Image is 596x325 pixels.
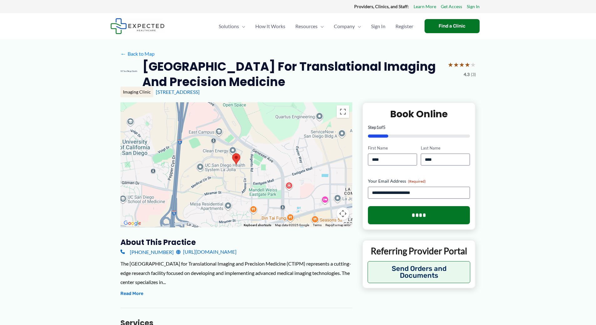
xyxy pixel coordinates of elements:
[408,179,426,184] span: (Required)
[368,178,470,184] label: Your Email Address
[110,18,165,34] img: Expected Healthcare Logo - side, dark font, small
[219,15,239,37] span: Solutions
[453,59,459,70] span: ★
[142,59,442,90] h2: [GEOGRAPHIC_DATA] for Translational Imaging and Precision Medicine
[383,124,385,130] span: 5
[354,4,409,9] strong: Providers, Clinics, and Staff:
[448,59,453,70] span: ★
[395,15,413,37] span: Register
[334,15,355,37] span: Company
[467,3,480,11] a: Sign In
[250,15,290,37] a: How It Works
[290,15,329,37] a: ResourcesMenu Toggle
[441,3,462,11] a: Get Access
[390,15,418,37] a: Register
[376,124,379,130] span: 1
[368,261,471,283] button: Send Orders and Documents
[368,108,470,120] h2: Book Online
[313,223,322,227] a: Terms (opens in new tab)
[459,59,465,70] span: ★
[470,59,476,70] span: ★
[366,15,390,37] a: Sign In
[120,49,155,58] a: ←Back to Map
[414,3,436,11] a: Learn More
[355,15,361,37] span: Menu Toggle
[371,15,385,37] span: Sign In
[244,223,271,227] button: Keyboard shortcuts
[465,59,470,70] span: ★
[368,145,417,151] label: First Name
[214,15,418,37] nav: Primary Site Navigation
[120,247,174,256] a: [PHONE_NUMBER]
[425,19,480,33] a: Find a Clinic
[122,219,143,227] a: Open this area in Google Maps (opens a new window)
[255,15,285,37] span: How It Works
[337,207,349,220] button: Map camera controls
[421,145,470,151] label: Last Name
[120,87,153,97] div: Imaging Clinic
[156,89,200,95] a: [STREET_ADDRESS]
[122,219,143,227] img: Google
[214,15,250,37] a: SolutionsMenu Toggle
[464,70,470,79] span: 4.3
[329,15,366,37] a: CompanyMenu Toggle
[120,259,352,287] div: The [GEOGRAPHIC_DATA] for Translational Imaging and Precision Medicine (CTIPM) represents a cutti...
[275,223,309,227] span: Map data ©2025 Google
[318,15,324,37] span: Menu Toggle
[120,290,143,297] button: Read More
[239,15,245,37] span: Menu Toggle
[295,15,318,37] span: Resources
[368,125,470,129] p: Step of
[120,237,352,247] h3: About this practice
[368,245,471,256] p: Referring Provider Portal
[325,223,350,227] a: Report a map error
[176,247,237,256] a: [URL][DOMAIN_NAME]
[471,70,476,79] span: (3)
[120,51,126,57] span: ←
[337,105,349,118] button: Toggle fullscreen view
